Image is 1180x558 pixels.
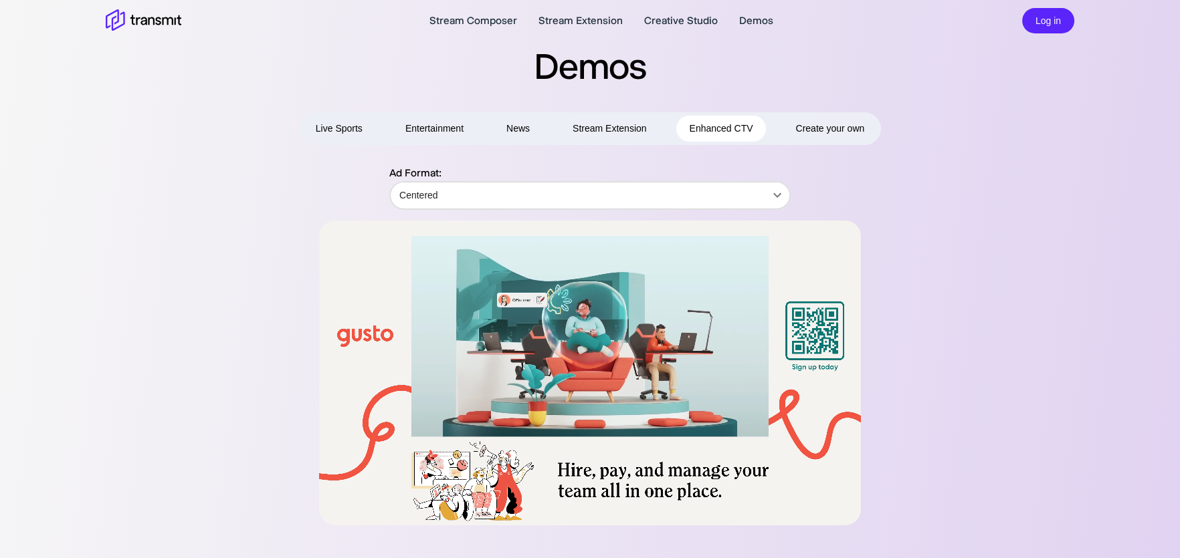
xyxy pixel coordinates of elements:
a: Creative Studio [644,13,718,29]
button: Log in [1022,8,1074,34]
a: Demos [739,13,773,29]
a: Log in [1022,13,1074,26]
button: Entertainment [392,116,477,142]
h2: Demos [76,43,1104,90]
a: Stream Composer [429,13,517,29]
span: Create your own [795,120,864,137]
button: Enhanced CTV [676,116,767,142]
button: Stream Extension [559,116,660,142]
button: Live Sports [302,116,376,142]
a: Stream Extension [538,13,623,29]
button: Create your own [782,116,878,142]
div: Centered [390,176,790,214]
button: News [493,116,543,142]
p: Ad Format: [389,165,791,181]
